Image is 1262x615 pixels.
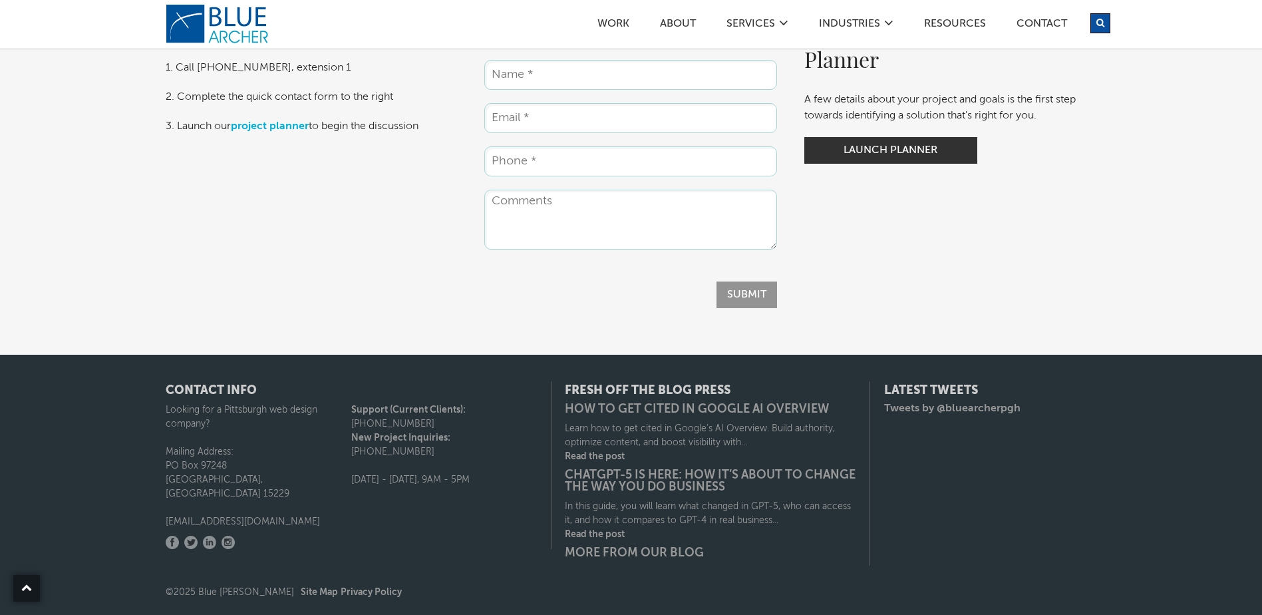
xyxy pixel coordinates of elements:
[166,515,352,529] p: [EMAIL_ADDRESS][DOMAIN_NAME]
[923,19,987,33] a: Resources
[222,536,235,549] a: Instagram
[166,4,272,44] a: logo
[166,588,402,597] span: ©2025 Blue [PERSON_NAME]
[166,385,538,397] h4: CONTACT INFO
[166,118,458,134] p: 3. Launch our to begin the discussion
[1016,19,1068,33] a: Contact
[484,103,777,133] input: Email *
[565,450,857,464] a: Read the post
[301,588,338,597] a: Site Map
[341,588,402,597] a: Privacy Policy
[597,19,630,33] a: Work
[166,89,458,105] p: 2. Complete the quick contact form to the right
[818,19,881,33] a: Industries
[716,282,777,308] input: Submit
[166,60,458,76] p: 1. Call [PHONE_NUMBER], extension 1
[726,19,776,33] a: SERVICES
[351,433,450,443] strong: New Project Inquiries:
[351,473,538,487] p: [DATE] - [DATE], 9AM - 5PM
[565,385,857,397] h4: Fresh Off the Blog Press
[351,403,538,431] p: [PHONE_NUMBER]
[351,431,538,459] p: [PHONE_NUMBER]
[565,528,857,542] a: Read the post
[565,422,857,450] p: Learn how to get cited in Google’s AI Overview. Build authority, optimize content, and boost visi...
[884,385,1097,397] h4: Latest Tweets
[565,500,857,528] p: In this guide, you will learn what changed in GPT-5, who can access it, and how it compares to GP...
[166,445,352,501] p: Mailing Address: PO Box 97248 [GEOGRAPHIC_DATA], [GEOGRAPHIC_DATA] 15229
[659,19,697,33] a: ABOUT
[166,536,179,549] a: Facebook
[166,403,352,431] p: Looking for a Pittsburgh web design company?
[565,469,857,493] a: ChatGPT-5 is Here: How It’s About to Change the Way You Do Business
[184,536,198,549] a: Twitter
[565,547,857,559] a: More from our blog
[884,403,1021,414] a: Tweets by @bluearcherpgh
[484,146,777,176] input: Phone *
[804,137,977,164] a: Launch Planner
[565,403,857,415] a: How to Get Cited in Google AI Overview
[484,60,777,90] input: Name *
[203,536,216,549] a: LinkedIn
[351,405,466,415] strong: Support (Current Clients):
[231,121,309,132] a: project planner
[804,92,1097,124] p: A few details about your project and goals is the first step towards identifying a solution that'...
